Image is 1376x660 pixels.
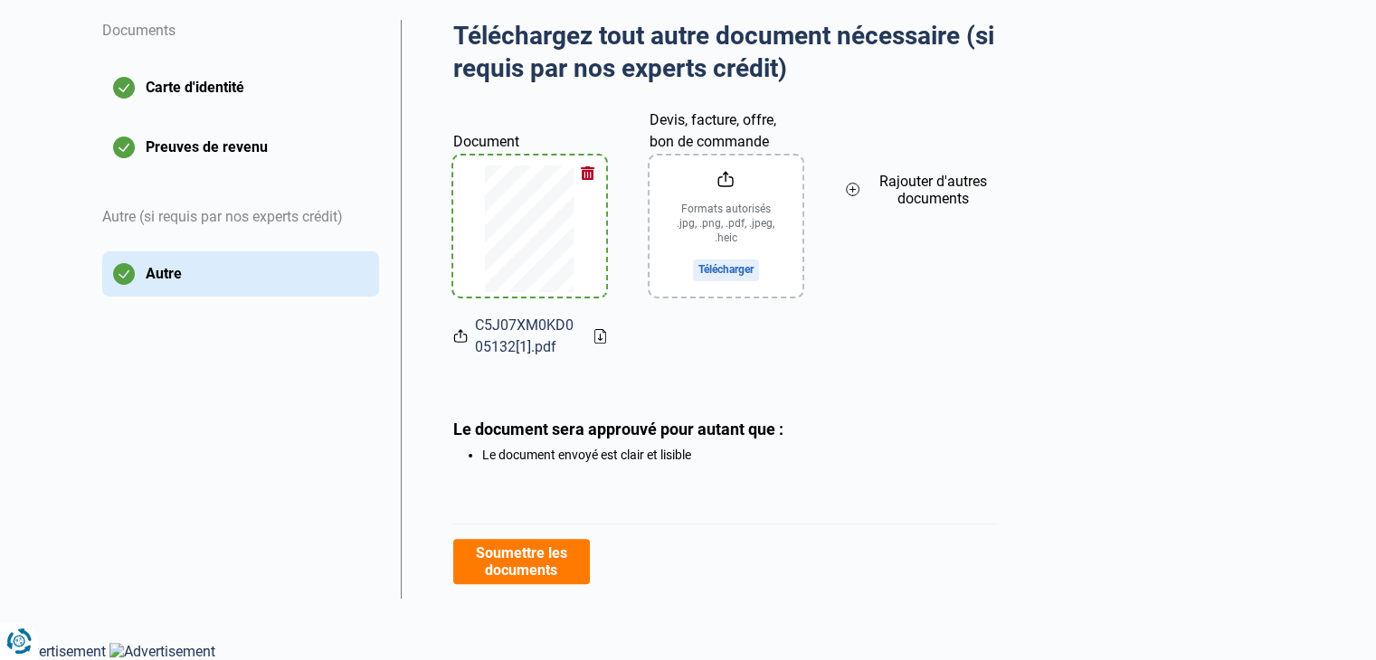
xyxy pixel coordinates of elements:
button: Preuves de revenu [102,125,379,170]
label: Document [453,108,606,153]
label: Devis, facture, offre, bon de commande [650,108,802,153]
div: Documents [102,20,379,65]
button: Soumettre les documents [453,539,590,584]
span: C5J07XM0KD005132[1].pdf [475,315,580,358]
div: Autre (si requis par nos experts crédit) [102,184,379,251]
button: Carte d'identité [102,65,379,110]
div: Le document sera approuvé pour autant que : [453,420,999,438]
span: Rajouter d'autres documents [867,173,998,207]
button: Autre [102,251,379,297]
img: Advertisement [109,643,215,660]
li: Le document envoyé est clair et lisible [482,448,999,462]
a: Download [594,329,606,344]
button: Rajouter d'autres documents [846,108,999,273]
h2: Téléchargez tout autre document nécessaire (si requis par nos experts crédit) [453,20,999,86]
